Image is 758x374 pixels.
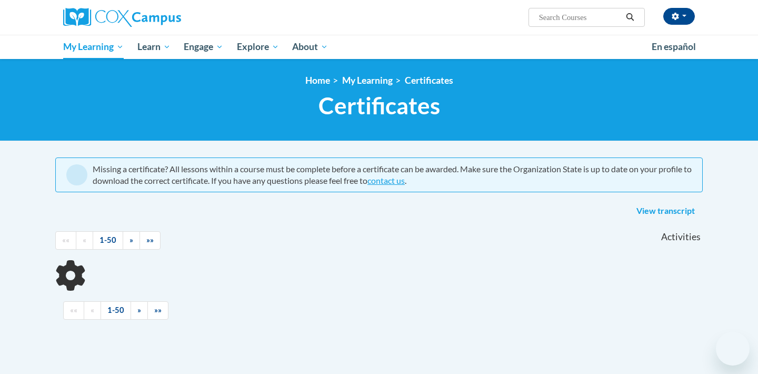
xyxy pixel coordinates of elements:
a: Explore [230,35,286,59]
span: » [129,235,133,244]
a: Next [131,301,148,320]
span: «« [62,235,69,244]
a: 1-50 [93,231,123,250]
span: Learn [137,41,171,53]
span: « [83,235,86,244]
a: Learn [131,35,177,59]
a: Certificates [405,75,453,86]
a: En español [645,36,703,58]
img: Cox Campus [63,8,181,27]
span: «« [70,306,77,314]
button: Search [622,11,638,24]
a: 1-50 [101,301,131,320]
iframe: Button to launch messaging window [716,332,750,366]
span: Certificates [318,92,440,120]
input: Search Courses [538,11,622,24]
a: Begining [63,301,84,320]
div: Missing a certificate? All lessons within a course must be complete before a certificate can be a... [93,163,692,186]
a: Begining [55,231,76,250]
span: »» [154,306,162,314]
a: Next [123,231,140,250]
span: » [137,306,141,314]
span: Engage [184,41,223,53]
a: Previous [84,301,101,320]
a: My Learning [342,75,393,86]
button: Account Settings [663,8,695,25]
a: Engage [177,35,230,59]
span: »» [146,235,154,244]
a: My Learning [56,35,131,59]
a: Previous [76,231,93,250]
a: End [147,301,168,320]
a: About [286,35,335,59]
a: contact us [367,175,405,185]
a: View transcript [629,203,703,220]
span: My Learning [63,41,124,53]
span: Explore [237,41,279,53]
span: Activities [661,231,701,243]
span: En español [652,41,696,52]
span: « [91,306,94,314]
a: End [139,231,161,250]
a: Home [305,75,330,86]
a: Cox Campus [63,8,263,27]
span: About [292,41,328,53]
div: Main menu [47,35,711,59]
